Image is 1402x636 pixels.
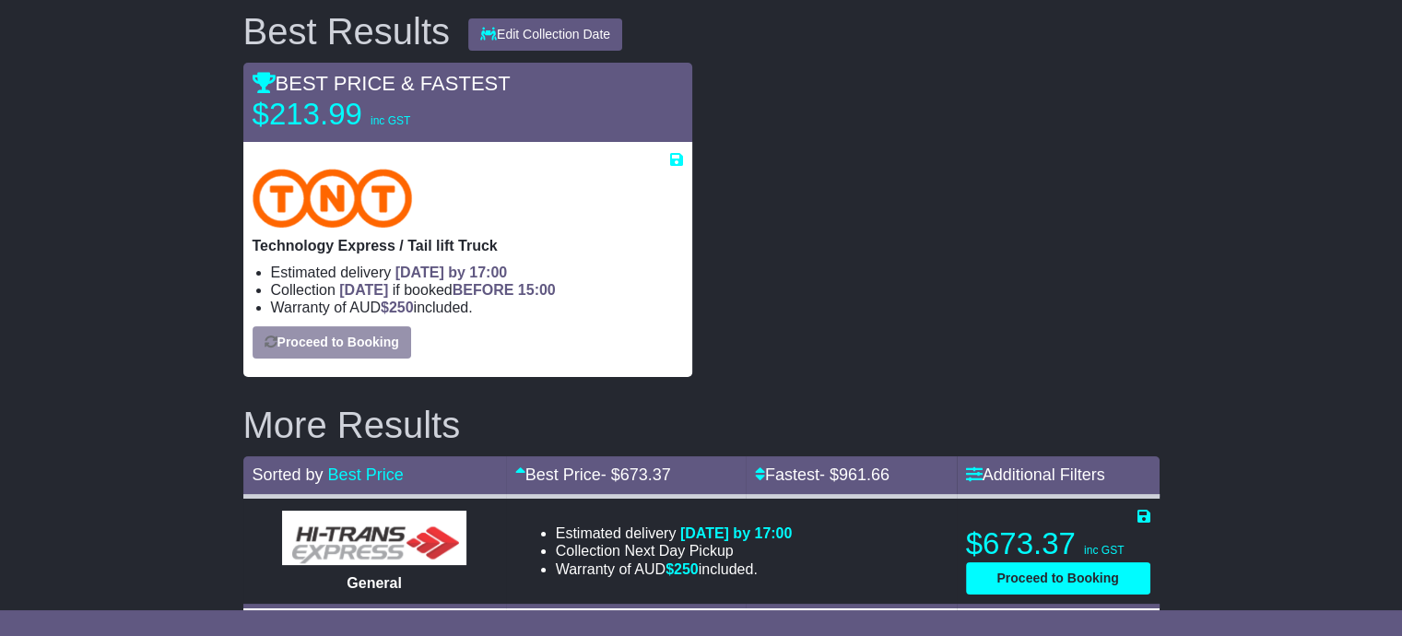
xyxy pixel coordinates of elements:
li: Collection [556,542,793,559]
span: Sorted by [253,465,324,484]
span: $ [666,561,699,577]
img: HiTrans (Machship): General [282,511,466,565]
span: $ [381,300,414,315]
span: - $ [819,465,890,484]
span: 15:00 [518,282,556,298]
span: 250 [674,561,699,577]
span: 673.37 [620,465,671,484]
button: Proceed to Booking [966,562,1150,595]
span: [DATE] [339,282,388,298]
p: $213.99 [253,96,483,133]
div: Best Results [234,11,460,52]
button: Proceed to Booking [253,326,411,359]
span: General [347,575,402,591]
a: Additional Filters [966,465,1105,484]
span: BEFORE [453,282,514,298]
p: $673.37 [966,525,1150,562]
a: Best Price [328,465,404,484]
h2: More Results [243,405,1160,445]
span: [DATE] by 17:00 [680,525,793,541]
a: Best Price- $673.37 [515,465,671,484]
button: Edit Collection Date [468,18,622,51]
span: 250 [389,300,414,315]
a: Fastest- $961.66 [755,465,890,484]
span: inc GST [1084,544,1124,557]
li: Warranty of AUD included. [271,299,683,316]
span: inc GST [371,114,410,127]
li: Estimated delivery [271,264,683,281]
span: 961.66 [839,465,890,484]
span: [DATE] by 17:00 [395,265,508,280]
span: Next Day Pickup [624,543,733,559]
p: Technology Express / Tail lift Truck [253,237,683,254]
li: Estimated delivery [556,524,793,542]
li: Collection [271,281,683,299]
img: TNT Domestic: Technology Express / Tail lift Truck [253,169,413,228]
li: Warranty of AUD included. [556,560,793,578]
span: - $ [601,465,671,484]
span: BEST PRICE & FASTEST [253,72,511,95]
span: if booked [339,282,555,298]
